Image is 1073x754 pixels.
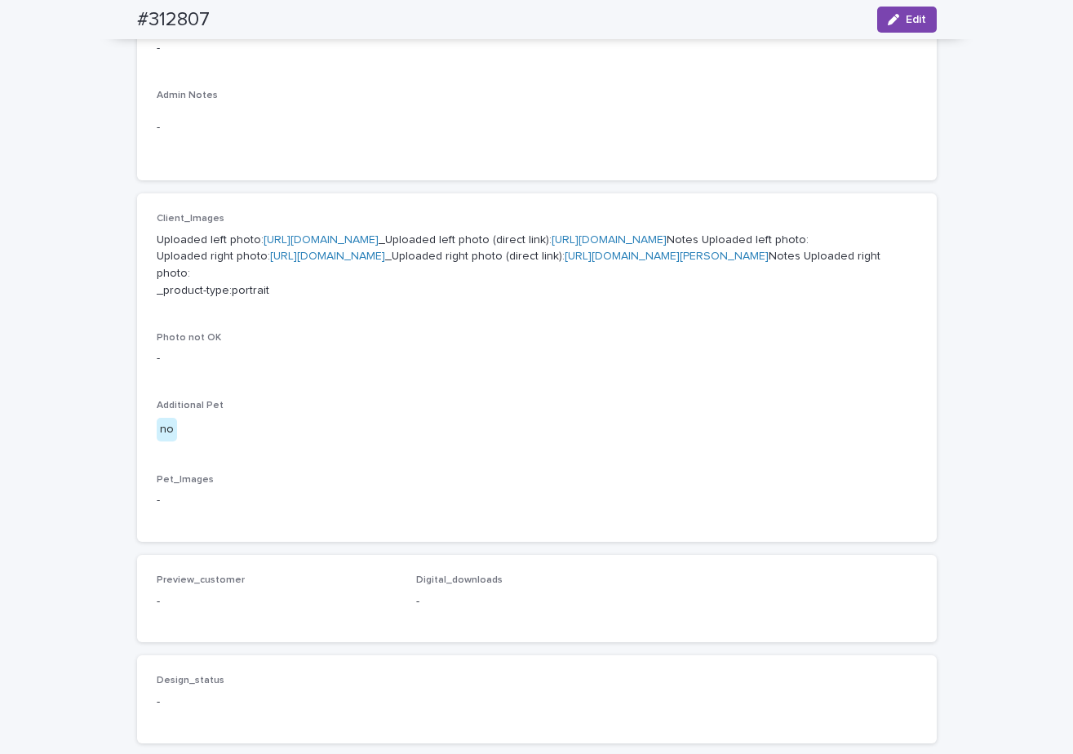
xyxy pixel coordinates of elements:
p: - [157,350,917,367]
p: - [157,492,917,509]
span: Additional Pet [157,401,224,410]
a: [URL][DOMAIN_NAME][PERSON_NAME] [565,251,769,262]
span: Preview_customer [157,575,245,585]
span: Design_status [157,676,224,685]
span: Digital_downloads [416,575,503,585]
p: - [157,694,397,711]
div: no [157,418,177,441]
span: Edit [906,14,926,25]
p: - [157,593,397,610]
h2: #312807 [137,8,210,32]
a: [URL][DOMAIN_NAME] [552,234,667,246]
span: Client_Images [157,214,224,224]
p: - [416,593,657,610]
p: - [157,119,917,136]
a: [URL][DOMAIN_NAME] [270,251,385,262]
span: Pet_Images [157,475,214,485]
span: Photo not OK [157,333,221,343]
button: Edit [877,7,937,33]
span: Admin Notes [157,91,218,100]
p: Uploaded left photo: _Uploaded left photo (direct link): Notes Uploaded left photo: Uploaded righ... [157,232,917,299]
p: - [157,40,917,57]
a: [URL][DOMAIN_NAME] [264,234,379,246]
